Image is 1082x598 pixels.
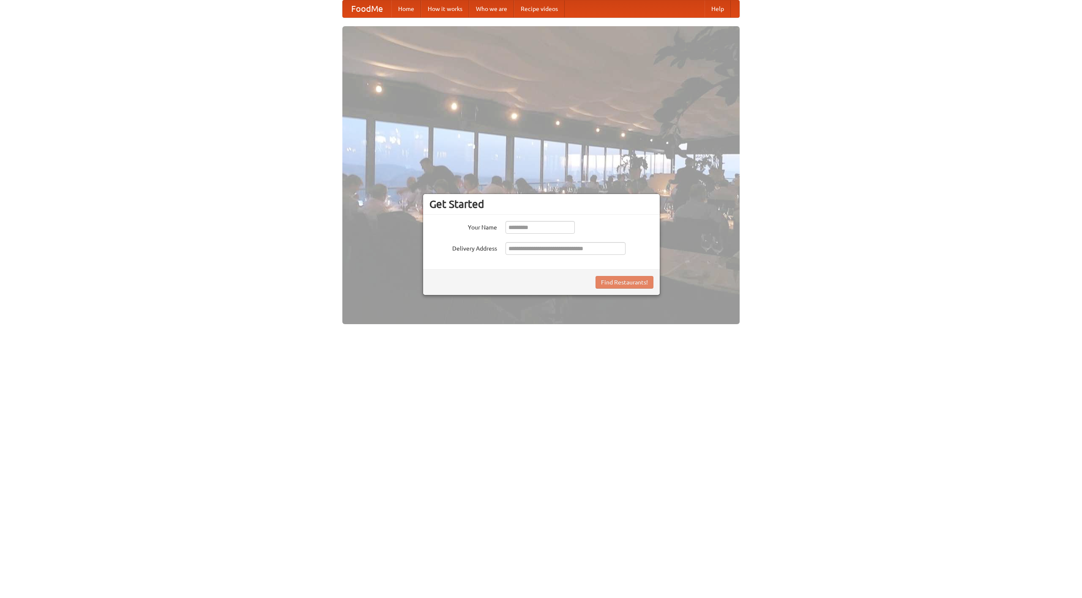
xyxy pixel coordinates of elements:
a: Home [391,0,421,17]
label: Your Name [429,221,497,232]
button: Find Restaurants! [596,276,653,289]
a: Recipe videos [514,0,565,17]
a: FoodMe [343,0,391,17]
h3: Get Started [429,198,653,210]
a: How it works [421,0,469,17]
a: Help [705,0,731,17]
label: Delivery Address [429,242,497,253]
a: Who we are [469,0,514,17]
